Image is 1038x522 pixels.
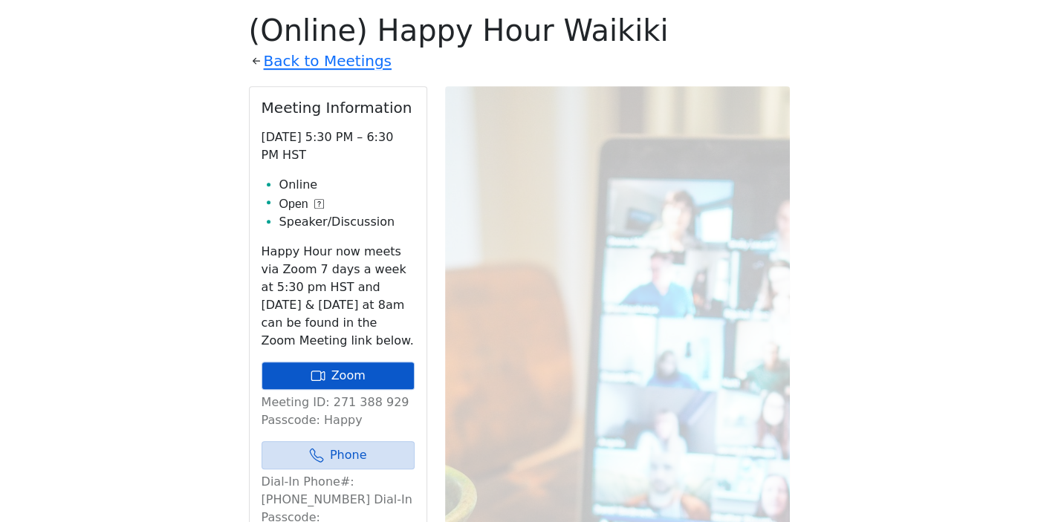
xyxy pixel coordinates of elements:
[262,394,415,429] p: Meeting ID: 271 388 929 Passcode: Happy
[262,243,415,350] p: Happy Hour now meets via Zoom 7 days a week at 5:30 pm HST and [DATE] & [DATE] at 8am can be foun...
[249,13,790,48] h1: (Online) Happy Hour Waikiki
[264,48,392,74] a: Back to Meetings
[279,213,415,231] li: Speaker/Discussion
[262,441,415,469] a: Phone
[262,99,415,117] h2: Meeting Information
[262,128,415,164] p: [DATE] 5:30 PM – 6:30 PM HST
[262,362,415,390] a: Zoom
[279,176,415,194] li: Online
[279,195,308,213] span: Open
[279,195,324,213] button: Open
